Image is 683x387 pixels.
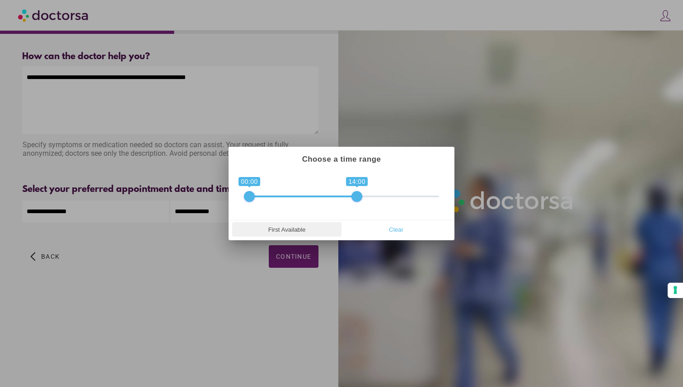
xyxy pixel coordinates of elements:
[232,222,341,237] button: First Available
[302,155,381,163] strong: Choose a time range
[346,177,368,186] span: 14:00
[344,223,448,236] span: Clear
[235,223,339,236] span: First Available
[341,222,451,237] button: Clear
[668,283,683,298] button: Your consent preferences for tracking technologies
[239,177,260,186] span: 00:00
